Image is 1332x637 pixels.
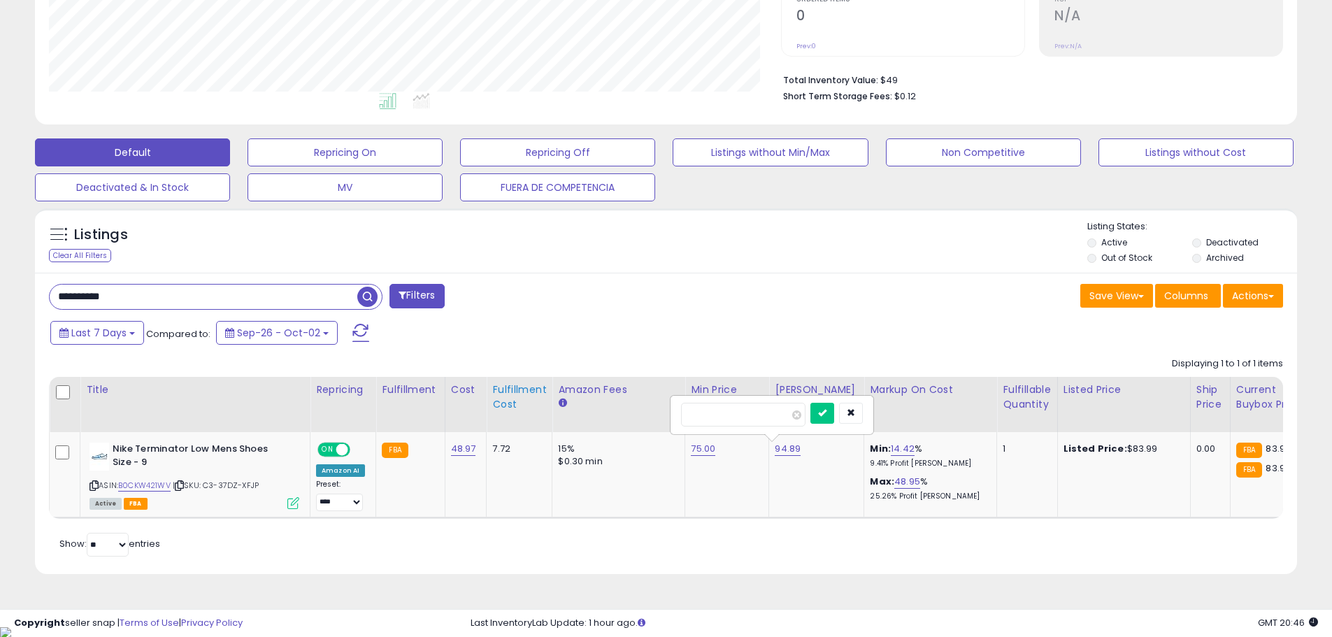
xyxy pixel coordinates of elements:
div: Amazon AI [316,464,365,477]
div: % [870,443,986,468]
span: | SKU: C3-37DZ-XFJP [173,480,259,491]
small: FBA [382,443,408,458]
a: 94.89 [775,442,801,456]
button: Listings without Cost [1098,138,1294,166]
label: Deactivated [1206,236,1259,248]
img: 21rAqdwPSHL._SL40_.jpg [89,443,109,471]
span: All listings currently available for purchase on Amazon [89,498,122,510]
span: ON [319,444,336,456]
strong: Copyright [14,616,65,629]
button: Save View [1080,284,1153,308]
button: MV [248,173,443,201]
div: 7.72 [492,443,541,455]
span: FBA [124,498,148,510]
button: Deactivated & In Stock [35,173,230,201]
div: ASIN: [89,443,299,508]
div: Min Price [691,382,763,397]
div: 1 [1003,443,1046,455]
h2: 0 [796,8,1024,27]
h2: N/A [1054,8,1282,27]
button: Columns [1155,284,1221,308]
button: Default [35,138,230,166]
small: FBA [1236,443,1262,458]
small: Amazon Fees. [558,397,566,410]
div: seller snap | | [14,617,243,630]
button: Filters [389,284,444,308]
h5: Listings [74,225,128,245]
a: 48.95 [894,475,920,489]
span: OFF [348,444,371,456]
div: $83.99 [1064,443,1180,455]
p: 25.26% Profit [PERSON_NAME] [870,492,986,501]
small: Prev: N/A [1054,42,1082,50]
label: Active [1101,236,1127,248]
small: FBA [1236,462,1262,478]
label: Archived [1206,252,1244,264]
span: 83.97 [1266,442,1290,455]
small: Prev: 0 [796,42,816,50]
div: Displaying 1 to 1 of 1 items [1172,357,1283,371]
span: Show: entries [59,537,160,550]
div: Clear All Filters [49,249,111,262]
a: 75.00 [691,442,715,456]
button: Sep-26 - Oct-02 [216,321,338,345]
button: Actions [1223,284,1283,308]
div: % [870,475,986,501]
a: Terms of Use [120,616,179,629]
div: Cost [451,382,481,397]
button: Non Competitive [886,138,1081,166]
a: 48.97 [451,442,476,456]
b: Total Inventory Value: [783,74,878,86]
div: Current Buybox Price [1236,382,1308,412]
span: 2025-10-11 20:46 GMT [1258,616,1318,629]
span: Columns [1164,289,1208,303]
div: $0.30 min [558,455,674,468]
div: Title [86,382,304,397]
b: Listed Price: [1064,442,1127,455]
div: 15% [558,443,674,455]
div: Amazon Fees [558,382,679,397]
div: Repricing [316,382,370,397]
button: Last 7 Days [50,321,144,345]
div: Markup on Cost [870,382,991,397]
span: Sep-26 - Oct-02 [237,326,320,340]
b: Short Term Storage Fees: [783,90,892,102]
div: Fulfillment [382,382,438,397]
b: Nike Terminator Low Mens Shoes Size - 9 [113,443,282,472]
p: Listing States: [1087,220,1297,234]
b: Min: [870,442,891,455]
div: Listed Price [1064,382,1184,397]
span: Last 7 Days [71,326,127,340]
th: The percentage added to the cost of goods (COGS) that forms the calculator for Min & Max prices. [864,377,997,432]
a: Privacy Policy [181,616,243,629]
div: Ship Price [1196,382,1224,412]
div: Preset: [316,480,365,511]
li: $49 [783,71,1273,87]
div: Fulfillable Quantity [1003,382,1051,412]
a: 14.42 [891,442,915,456]
a: B0CKW421WV [118,480,171,492]
b: Max: [870,475,894,488]
button: Listings without Min/Max [673,138,868,166]
div: 0.00 [1196,443,1219,455]
div: Fulfillment Cost [492,382,546,412]
span: 83.99 [1266,461,1291,475]
div: [PERSON_NAME] [775,382,858,397]
span: Compared to: [146,327,210,341]
button: FUERA DE COMPETENCIA [460,173,655,201]
div: Last InventoryLab Update: 1 hour ago. [471,617,1318,630]
button: Repricing Off [460,138,655,166]
span: $0.12 [894,90,916,103]
p: 9.41% Profit [PERSON_NAME] [870,459,986,468]
label: Out of Stock [1101,252,1152,264]
button: Repricing On [248,138,443,166]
